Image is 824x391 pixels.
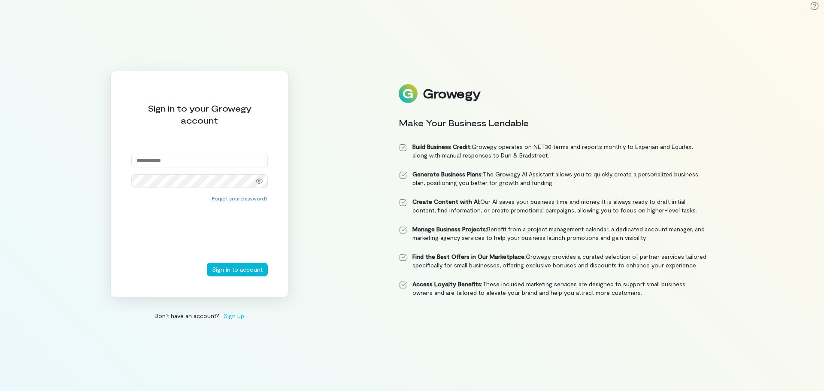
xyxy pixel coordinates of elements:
strong: Build Business Credit: [412,143,472,150]
li: Growegy operates on NET30 terms and reports monthly to Experian and Equifax, along with manual re... [399,142,707,160]
div: Growegy [423,86,480,101]
span: Sign up [224,311,244,320]
strong: Generate Business Plans: [412,170,483,178]
li: Benefit from a project management calendar, a dedicated account manager, and marketing agency ser... [399,225,707,242]
strong: Find the Best Offers in Our Marketplace: [412,253,526,260]
li: The Growegy AI Assistant allows you to quickly create a personalized business plan, positioning y... [399,170,707,187]
li: Our AI saves your business time and money. It is always ready to draft initial content, find info... [399,197,707,215]
button: Forgot your password? [212,195,268,202]
strong: Manage Business Projects: [412,225,487,233]
div: Make Your Business Lendable [399,117,707,129]
div: Sign in to your Growegy account [131,102,268,126]
li: Growegy provides a curated selection of partner services tailored specifically for small business... [399,252,707,270]
div: Don’t have an account? [110,311,289,320]
img: Logo [399,84,418,103]
button: Sign in to account [207,263,268,276]
li: These included marketing services are designed to support small business owners and are tailored ... [399,280,707,297]
strong: Access Loyalty Benefits: [412,280,482,288]
strong: Create Content with AI: [412,198,480,205]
